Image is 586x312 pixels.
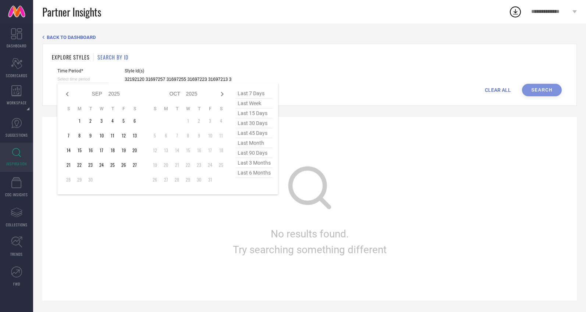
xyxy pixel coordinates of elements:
[74,145,85,156] td: Mon Sep 15 2025
[182,130,193,141] td: Wed Oct 08 2025
[47,35,96,40] span: BACK TO DASHBOARD
[118,115,129,126] td: Fri Sep 05 2025
[149,174,160,185] td: Sun Oct 26 2025
[85,174,96,185] td: Tue Sep 30 2025
[10,251,23,257] span: TRENDS
[6,161,27,166] span: INSPIRATION
[129,145,140,156] td: Sat Sep 20 2025
[42,35,577,40] div: Back TO Dashboard
[5,192,28,197] span: CDC INSIGHTS
[236,148,273,158] span: last 90 days
[74,106,85,112] th: Monday
[74,115,85,126] td: Mon Sep 01 2025
[125,68,231,73] span: Style Id(s)
[118,130,129,141] td: Fri Sep 12 2025
[233,244,387,256] span: Try searching something different
[193,145,205,156] td: Thu Oct 16 2025
[182,106,193,112] th: Wednesday
[171,174,182,185] td: Tue Oct 28 2025
[160,130,171,141] td: Mon Oct 06 2025
[236,138,273,148] span: last month
[236,98,273,108] span: last week
[96,145,107,156] td: Wed Sep 17 2025
[236,128,273,138] span: last 45 days
[52,53,90,61] h1: EXPLORE STYLES
[63,90,72,98] div: Previous month
[6,222,28,227] span: COLLECTIONS
[85,159,96,171] td: Tue Sep 23 2025
[107,106,118,112] th: Thursday
[63,130,74,141] td: Sun Sep 07 2025
[160,159,171,171] td: Mon Oct 20 2025
[125,75,231,84] input: Enter comma separated style ids e.g. 12345, 67890
[7,43,26,49] span: DASHBOARD
[182,159,193,171] td: Wed Oct 22 2025
[205,174,216,185] td: Fri Oct 31 2025
[63,106,74,112] th: Sunday
[216,130,227,141] td: Sat Oct 11 2025
[63,174,74,185] td: Sun Sep 28 2025
[42,4,101,19] span: Partner Insights
[193,106,205,112] th: Thursday
[160,145,171,156] td: Mon Oct 13 2025
[96,159,107,171] td: Wed Sep 24 2025
[107,145,118,156] td: Thu Sep 18 2025
[171,130,182,141] td: Tue Oct 07 2025
[57,75,108,83] input: Select time period
[236,89,273,98] span: last 7 days
[193,174,205,185] td: Thu Oct 30 2025
[205,115,216,126] td: Fri Oct 03 2025
[118,106,129,112] th: Friday
[96,130,107,141] td: Wed Sep 10 2025
[236,118,273,128] span: last 30 days
[236,158,273,168] span: last 3 months
[160,174,171,185] td: Mon Oct 27 2025
[236,108,273,118] span: last 15 days
[74,174,85,185] td: Mon Sep 29 2025
[236,168,273,178] span: last 6 months
[6,73,28,78] span: SCORECARDS
[205,159,216,171] td: Fri Oct 24 2025
[171,145,182,156] td: Tue Oct 14 2025
[205,145,216,156] td: Fri Oct 17 2025
[182,115,193,126] td: Wed Oct 01 2025
[216,106,227,112] th: Saturday
[7,100,27,105] span: WORKSPACE
[57,68,108,73] span: Time Period*
[85,115,96,126] td: Tue Sep 02 2025
[271,228,349,240] span: No results found.
[216,145,227,156] td: Sat Oct 18 2025
[149,159,160,171] td: Sun Oct 19 2025
[205,130,216,141] td: Fri Oct 10 2025
[149,130,160,141] td: Sun Oct 05 2025
[182,145,193,156] td: Wed Oct 15 2025
[118,159,129,171] td: Fri Sep 26 2025
[149,106,160,112] th: Sunday
[85,130,96,141] td: Tue Sep 09 2025
[85,106,96,112] th: Tuesday
[107,115,118,126] td: Thu Sep 04 2025
[485,87,511,93] span: CLEAR ALL
[129,130,140,141] td: Sat Sep 13 2025
[6,132,28,138] span: SUGGESTIONS
[216,159,227,171] td: Sat Oct 25 2025
[216,115,227,126] td: Sat Oct 04 2025
[193,159,205,171] td: Thu Oct 23 2025
[149,145,160,156] td: Sun Oct 12 2025
[107,130,118,141] td: Thu Sep 11 2025
[193,130,205,141] td: Thu Oct 09 2025
[74,159,85,171] td: Mon Sep 22 2025
[74,130,85,141] td: Mon Sep 08 2025
[63,159,74,171] td: Sun Sep 21 2025
[218,90,227,98] div: Next month
[96,115,107,126] td: Wed Sep 03 2025
[85,145,96,156] td: Tue Sep 16 2025
[182,174,193,185] td: Wed Oct 29 2025
[129,159,140,171] td: Sat Sep 27 2025
[107,159,118,171] td: Thu Sep 25 2025
[171,159,182,171] td: Tue Oct 21 2025
[509,5,522,18] div: Open download list
[63,145,74,156] td: Sun Sep 14 2025
[129,115,140,126] td: Sat Sep 06 2025
[205,106,216,112] th: Friday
